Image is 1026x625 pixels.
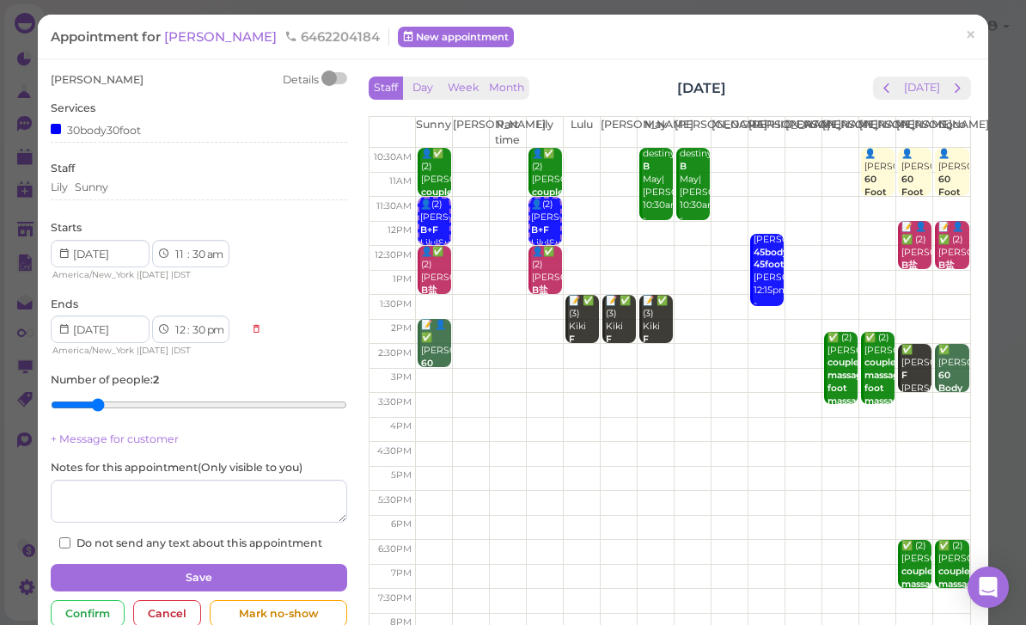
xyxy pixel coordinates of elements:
[933,117,970,148] th: Coco
[864,332,895,486] div: ✅ (2) [PERSON_NAME] [PERSON_NAME] |[PERSON_NAME] 2:15pm - 3:45pm
[901,148,931,276] div: 👤[PERSON_NAME] [PERSON_NAME] 10:30am - 11:30am
[489,117,526,148] th: Part time
[937,148,969,289] div: 👤[PERSON_NAME] Coco|[PERSON_NAME] 10:30am - 11:30am
[563,117,600,148] th: Lulu
[532,285,548,296] b: B盐
[680,161,687,172] b: B
[398,27,514,47] a: New appointment
[380,298,412,309] span: 1:30pm
[51,343,242,358] div: | |
[677,78,726,98] h2: [DATE]
[52,345,134,356] span: America/New_York
[420,224,438,236] b: B+F
[390,420,412,432] span: 4pm
[284,28,380,45] span: 6462204184
[526,117,563,148] th: Lily
[901,221,931,349] div: 📝 👤✅ (2) [PERSON_NAME] [DEMOGRAPHIC_DATA] Coco|[PERSON_NAME] 12:00pm - 1:00pm
[51,267,242,283] div: | |
[378,494,412,506] span: 5:30pm
[420,319,451,460] div: 📝 👤✅ [PERSON_NAME] Prenatal Sunny 2:00pm - 3:00pm
[51,564,347,591] button: Save
[51,180,68,195] div: Lily
[174,345,191,356] span: DST
[532,187,572,211] b: couples massage
[785,117,822,148] th: [PERSON_NAME]
[420,246,451,348] div: 👤✅ (2) [PERSON_NAME] Lily|Sunny 12:30pm - 1:30pm
[675,117,711,148] th: [PERSON_NAME]
[938,174,961,224] b: 60 Foot +45 salt
[51,161,75,176] label: Staff
[378,347,412,358] span: 2:30pm
[968,567,1009,608] div: Open Intercom Messenger
[51,297,78,312] label: Ends
[51,460,302,475] label: Notes for this appointment ( Only visible to you )
[393,273,412,285] span: 1pm
[530,199,560,288] div: 👤(2) [PERSON_NAME] Lily|Sunny 11:30am - 12:30pm
[569,334,575,345] b: F
[827,332,858,486] div: ✅ (2) [PERSON_NAME] [PERSON_NAME] |[PERSON_NAME] 2:15pm - 3:45pm
[452,117,489,148] th: [PERSON_NAME]
[901,370,907,381] b: F
[378,592,412,604] span: 7:30pm
[378,543,412,555] span: 6:30pm
[391,469,412,481] span: 5pm
[643,161,650,172] b: B
[51,120,141,138] div: 30body30foot
[901,174,924,224] b: 60 Foot +45 salt
[421,187,461,211] b: couples massage
[388,224,412,236] span: 12pm
[51,73,144,86] span: [PERSON_NAME]
[59,536,322,551] label: Do not send any text about this appointment
[376,200,412,211] span: 11:30am
[938,566,979,590] b: couples massage
[637,117,674,148] th: May
[605,295,636,410] div: 📝 ✅ (3) Kiki [PERSON_NAME] [PERSON_NAME]|Lulu|May 1:30pm - 2:30pm
[421,358,461,395] b: 60 Body massage
[153,373,159,386] b: 2
[748,117,785,148] th: [PERSON_NAME]
[873,77,900,100] button: prev
[642,295,673,410] div: 📝 ✅ (3) Kiki [PERSON_NAME] [PERSON_NAME]|Lulu|May 1:30pm - 2:30pm
[568,295,599,410] div: 📝 ✅ (3) Kiki [PERSON_NAME] [PERSON_NAME]|Lulu|May 1:30pm - 2:30pm
[51,220,82,236] label: Starts
[753,234,784,323] div: [PERSON_NAME] [PERSON_NAME] 12:15pm - 1:45pm
[531,224,549,236] b: B+F
[377,445,412,456] span: 4:30pm
[531,246,562,348] div: 👤✅ (2) [PERSON_NAME] Lily|Sunny 12:30pm - 1:30pm
[174,269,191,280] span: DST
[139,345,168,356] span: [DATE]
[944,77,971,100] button: next
[391,567,412,579] span: 7pm
[391,518,412,530] span: 6pm
[864,148,895,289] div: 👤[PERSON_NAME] Coco|[PERSON_NAME] 10:30am - 11:30am
[864,357,919,407] b: couples massage|30 foot massage
[391,371,412,383] span: 3pm
[378,396,412,407] span: 3:30pm
[679,148,710,237] div: destiny May|[PERSON_NAME] 10:30am - 12:00pm
[899,77,945,100] button: [DATE]
[75,180,108,195] div: Sunny
[369,77,403,100] button: Staff
[822,117,859,148] th: [PERSON_NAME]
[51,372,159,388] label: Number of people :
[391,322,412,334] span: 2pm
[901,566,942,590] b: couples massage
[419,199,449,288] div: 👤(2) [PERSON_NAME] Lily|Sunny 11:30am - 12:30pm
[828,357,882,407] b: couples massage|30 foot massage
[59,537,70,548] input: Do not send any text about this appointment
[531,148,562,263] div: 👤✅ (2) [PERSON_NAME] Lily|Sunny 10:30am - 11:30am
[896,117,933,148] th: [PERSON_NAME]
[51,432,179,445] a: + Message for customer
[864,174,887,224] b: 60 Foot +45 salt
[484,77,529,100] button: Month
[283,72,319,88] div: Details
[51,101,95,116] label: Services
[937,344,969,459] div: ✅ [PERSON_NAME] Coco 2:30pm - 3:30pm
[374,151,412,162] span: 10:30am
[415,117,452,148] th: Sunny
[164,28,280,45] a: [PERSON_NAME]
[443,77,485,100] button: Week
[389,175,412,187] span: 11am
[937,221,969,349] div: 📝 👤✅ (2) [PERSON_NAME] [DEMOGRAPHIC_DATA] Coco|[PERSON_NAME] 12:00pm - 1:00pm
